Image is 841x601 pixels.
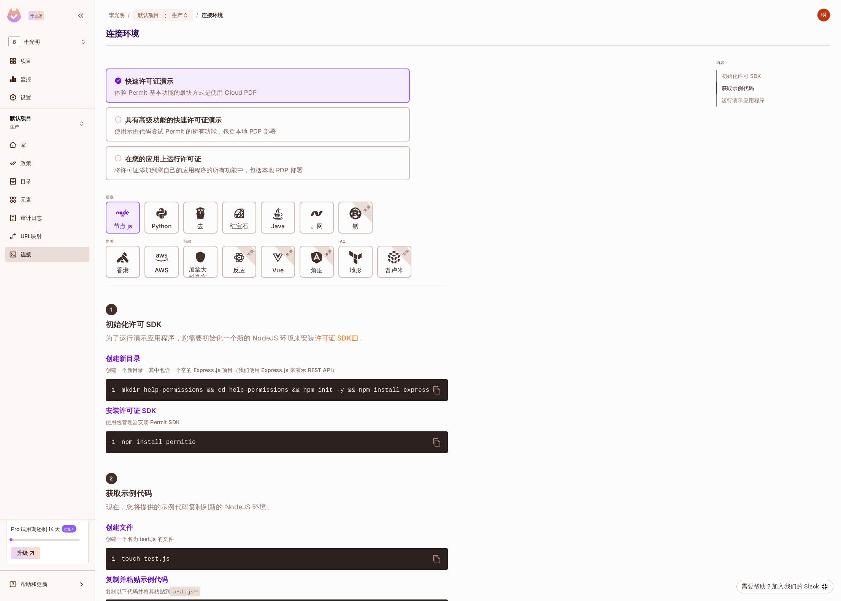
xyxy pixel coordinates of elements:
span: mkdir help-permissions && cd help-permissions && npm init -y && npm install express [122,387,429,394]
font: 加拿大科学实验室 [189,266,207,288]
font: Java [271,223,285,230]
font: 复制并粘贴示例代码 [106,576,168,584]
font: 1 [110,306,113,313]
font: 网关 [106,239,114,243]
font: 现在，您将提供的示例代码复制到新的 NodeJS 环境。 [106,503,273,511]
font: 获取示例代码 [722,85,754,91]
span: 1 [112,555,122,564]
font: 安装许可证 SDK [106,407,156,415]
font: 连接 [21,251,31,258]
font: 体验 Permit 基本功能的最快方式是使用 Cloud PDP [114,89,257,96]
span: touch test.js [122,556,170,563]
font: Python [152,223,171,230]
font: 快速许可证演示 [125,77,173,85]
font: 将许可证添加到您自己的应用程序的所有功能中，包括本地 PDP 部署 [114,166,303,174]
font: 去 [197,223,203,230]
font: B [13,38,16,45]
font: 生产 [10,124,19,130]
font: 为了运行演示应用程序，您需要初始化一个新的 NodeJS 环境来安装 [106,334,314,342]
font: 锈 [352,223,359,230]
font: 许可证 SDK [315,334,351,342]
font: 设置 [21,94,31,100]
span: 1 [112,438,122,447]
font: 香港 [117,267,129,274]
font: Pro 试用期还剩 14 天 [11,525,60,533]
font: 复制以下代码并将其粘贴到 [106,588,170,595]
font: 。 [358,334,365,342]
font: 角度 [311,267,323,274]
font: AWS [155,267,168,274]
font: 初始化许可 SDK [722,73,761,79]
button: 删除 [428,381,446,399]
font: Vue [272,267,283,274]
font: 项目 [21,57,31,64]
font: 默认项目 [10,115,32,121]
font: IAC [338,239,346,243]
font: 李光明 [109,11,125,19]
font: 帮助和更新 [21,581,48,587]
font: 连接环境 [202,11,223,19]
font: 欢迎！ [64,526,74,531]
font: 连接环境 [106,28,140,39]
font: 创建一个名为 test.js 的文件 [106,536,174,542]
font: 李光明 [24,38,40,45]
font: 节点 js [114,223,132,230]
font: 创建新目录 [106,355,140,363]
font: 创建一个新目录，其中包含一个空的 Express.js 项目（我们使用 Express.js 来演示 REST API） [106,367,337,373]
span: 1 [112,386,122,395]
font: 红宝石 [230,223,248,230]
button: 删除 [428,433,446,452]
font: 家 [21,142,26,148]
font: URL映射 [21,233,42,239]
font: 监控 [21,76,31,82]
font: 默认项目 [138,11,159,19]
font: / [196,12,198,18]
font: 升级 [17,550,28,556]
font: ： [162,10,169,20]
font: 普卢米 [385,267,403,274]
font: 使用示例代码尝试 Permit 的所有功能，包括本地 PDP 部署 [114,127,276,135]
font: 政策 [21,160,31,166]
font: 创建文件 [106,523,133,531]
font: 目录 [21,178,31,184]
img: SReyMgAAAABJRU5ErkJggg== [7,8,21,22]
font: 后端 [106,195,114,199]
font: 审计日志 [21,215,42,221]
button: 删除 [428,550,446,568]
font: test.js中 [172,588,199,595]
font: 内容 [716,60,724,65]
img: 李明 [817,9,830,21]
button: 升级 [11,547,40,559]
span: npm install permitio [122,439,196,446]
font: 反应 [233,267,245,274]
font: 在您的应用上运行许可证 [125,155,201,163]
font: 地形 [349,267,362,274]
font: 具有高级功能的快速许可证演示 [125,116,222,124]
font: 生产 [172,11,182,19]
font: 运行演示应用程序 [722,97,765,103]
font: 专业版 [30,13,43,18]
font: 获取示例代码 [106,489,152,498]
font: 元素 [21,196,31,203]
font: 2 [109,475,113,482]
font: / [128,12,130,18]
font: 需要帮助？加入我们的 Slack [741,583,819,590]
span: 活动工作区 [109,11,125,19]
font: 初始化许可 SDK [106,320,162,329]
span: 工作空间：Bright.Lee [24,39,40,45]
font: 使用包管理器安装 Permit SDK [106,419,180,425]
font: 。网 [311,223,323,230]
font: 前端 [183,239,191,243]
